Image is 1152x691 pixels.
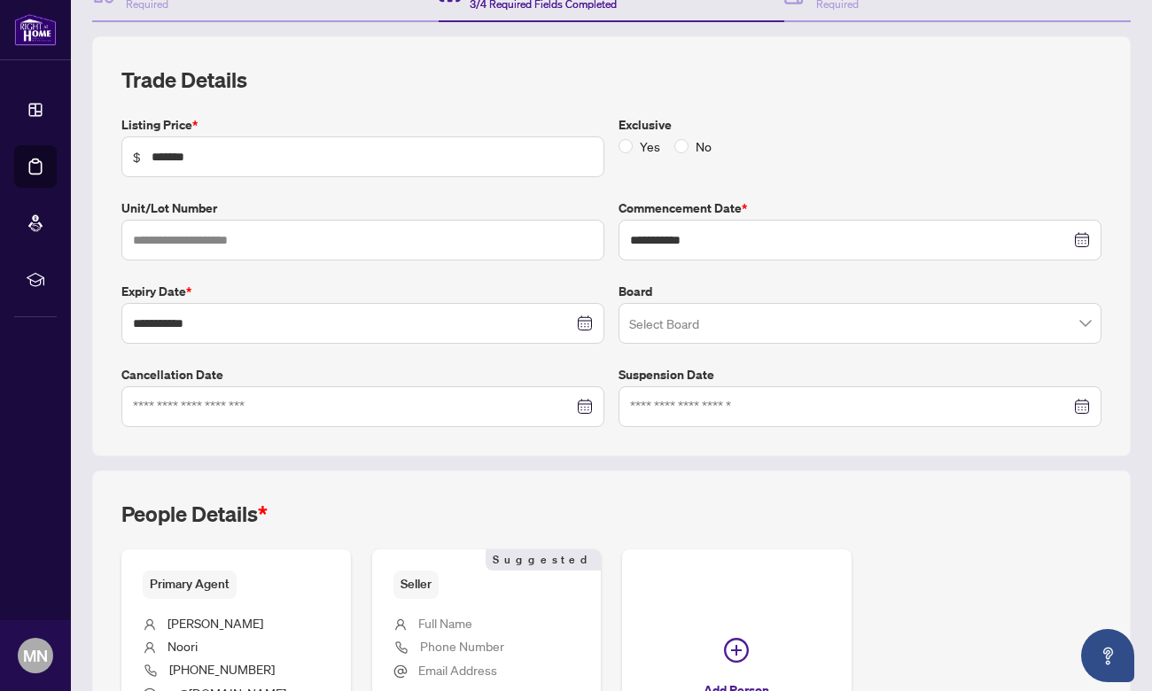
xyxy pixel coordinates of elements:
[724,638,749,663] span: plus-circle
[619,365,1101,384] label: Suspension Date
[23,643,48,668] span: MN
[133,147,141,167] span: $
[633,136,667,156] span: Yes
[1081,629,1134,682] button: Open asap
[169,661,275,677] span: [PHONE_NUMBER]
[167,638,198,654] span: Noori
[121,198,604,218] label: Unit/Lot Number
[418,662,497,678] span: Email Address
[393,571,439,598] span: Seller
[689,136,719,156] span: No
[619,115,1101,135] label: Exclusive
[486,549,601,571] span: Suggested
[121,282,604,301] label: Expiry Date
[619,198,1101,218] label: Commencement Date
[14,13,57,46] img: logo
[143,571,237,598] span: Primary Agent
[121,500,268,528] h2: People Details
[121,66,1101,94] h2: Trade Details
[420,638,504,654] span: Phone Number
[167,615,263,631] span: [PERSON_NAME]
[121,115,604,135] label: Listing Price
[619,282,1101,301] label: Board
[418,615,472,631] span: Full Name
[121,365,604,384] label: Cancellation Date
